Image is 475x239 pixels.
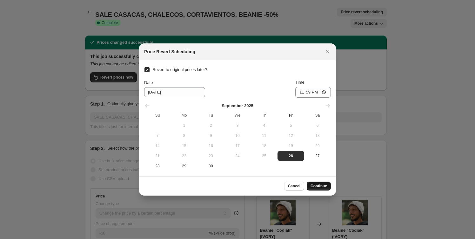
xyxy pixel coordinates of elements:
span: 5 [280,123,302,128]
button: Thursday September 11 2025 [251,131,278,141]
button: Saturday September 6 2025 [304,120,331,131]
span: 4 [253,123,275,128]
button: Wednesday September 17 2025 [224,141,251,151]
button: Monday September 1 2025 [171,120,197,131]
button: Continue [307,182,331,191]
span: 12 [280,133,302,138]
th: Wednesday [224,110,251,120]
button: Thursday September 25 2025 [251,151,278,161]
th: Tuesday [197,110,224,120]
span: 20 [307,143,328,148]
span: 8 [173,133,195,138]
span: 21 [147,153,168,158]
button: Thursday September 4 2025 [251,120,278,131]
span: Mo [173,113,195,118]
button: Sunday September 14 2025 [144,141,171,151]
span: 1 [173,123,195,128]
span: 24 [227,153,248,158]
button: Cancel [284,182,304,191]
button: Sunday September 28 2025 [144,161,171,171]
button: Friday September 12 2025 [278,131,304,141]
button: Saturday September 13 2025 [304,131,331,141]
button: Thursday September 18 2025 [251,141,278,151]
button: Tuesday September 16 2025 [197,141,224,151]
button: Wednesday September 24 2025 [224,151,251,161]
button: Tuesday September 23 2025 [197,151,224,161]
button: Saturday September 27 2025 [304,151,331,161]
span: 3 [227,123,248,128]
span: 9 [200,133,222,138]
span: 29 [173,164,195,169]
button: Saturday September 20 2025 [304,141,331,151]
span: Th [253,113,275,118]
span: 27 [307,153,328,158]
button: Monday September 22 2025 [171,151,197,161]
span: 26 [280,153,302,158]
span: 18 [253,143,275,148]
input: 9/26/2025 [144,87,205,97]
span: 10 [227,133,248,138]
button: Monday September 29 2025 [171,161,197,171]
span: 7 [147,133,168,138]
span: 11 [253,133,275,138]
span: We [227,113,248,118]
span: 6 [307,123,328,128]
span: 14 [147,143,168,148]
button: Friday September 19 2025 [278,141,304,151]
span: 28 [147,164,168,169]
button: Sunday September 7 2025 [144,131,171,141]
h2: Price Revert Scheduling [144,48,195,55]
button: Monday September 8 2025 [171,131,197,141]
span: 22 [173,153,195,158]
span: Date [144,80,153,85]
th: Monday [171,110,197,120]
span: 30 [200,164,222,169]
input: 12:00 [295,87,331,98]
button: Friday September 5 2025 [278,120,304,131]
span: 23 [200,153,222,158]
span: Sa [307,113,328,118]
span: 16 [200,143,222,148]
span: Tu [200,113,222,118]
th: Saturday [304,110,331,120]
button: Wednesday September 3 2025 [224,120,251,131]
button: Today Friday September 26 2025 [278,151,304,161]
button: Close [323,47,332,56]
span: Su [147,113,168,118]
button: Tuesday September 30 2025 [197,161,224,171]
th: Thursday [251,110,278,120]
button: Tuesday September 9 2025 [197,131,224,141]
th: Friday [278,110,304,120]
button: Show next month, October 2025 [323,101,332,110]
button: Show previous month, August 2025 [143,101,152,110]
button: Sunday September 21 2025 [144,151,171,161]
button: Tuesday September 2 2025 [197,120,224,131]
button: Monday September 15 2025 [171,141,197,151]
span: Fr [280,113,302,118]
span: Cancel [288,184,300,189]
span: Revert to original prices later? [152,67,207,72]
th: Sunday [144,110,171,120]
button: Wednesday September 10 2025 [224,131,251,141]
span: 13 [307,133,328,138]
span: 19 [280,143,302,148]
span: 2 [200,123,222,128]
span: 17 [227,143,248,148]
span: 15 [173,143,195,148]
span: 25 [253,153,275,158]
span: Time [295,80,304,85]
span: Continue [311,184,327,189]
